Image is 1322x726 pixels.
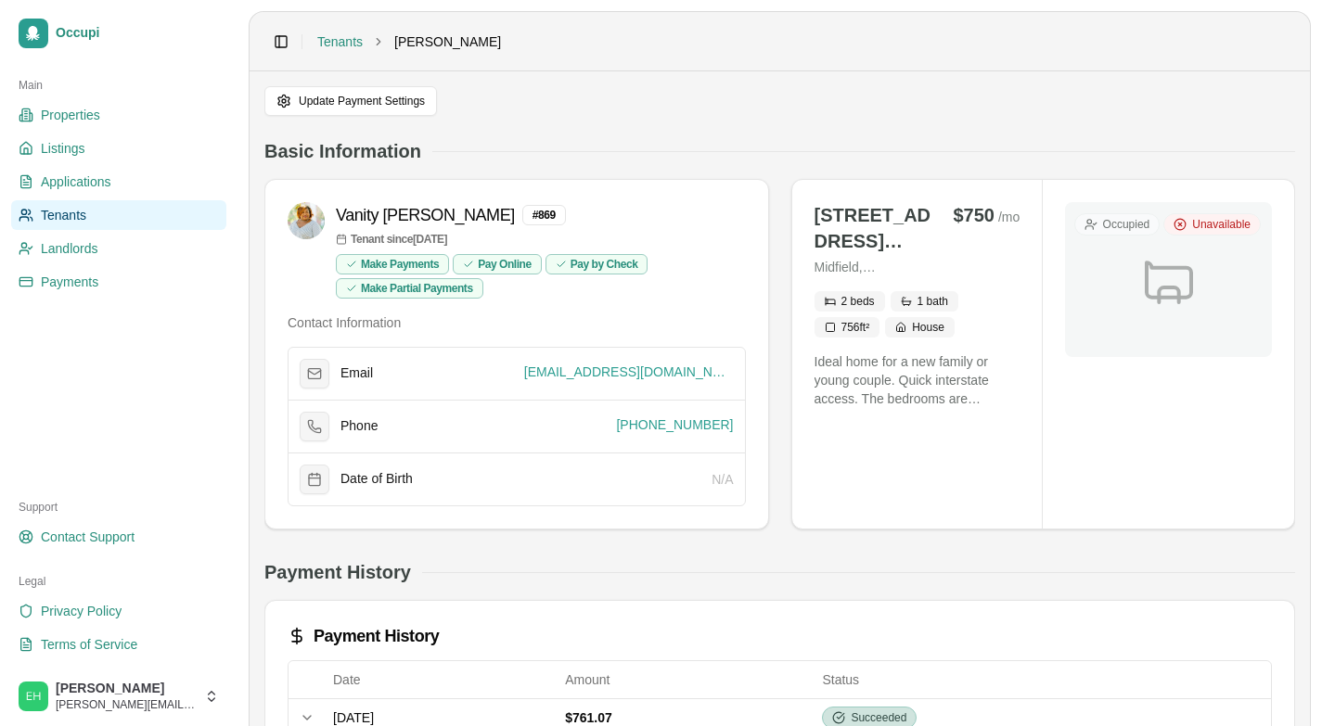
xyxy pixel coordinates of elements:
[288,313,746,332] h4: Contact Information
[336,232,746,247] p: Tenant since [DATE]
[565,710,612,725] span: $761.07
[41,206,86,224] span: Tenants
[11,567,226,596] div: Legal
[41,635,137,654] span: Terms of Service
[11,492,226,522] div: Support
[891,291,958,312] div: 1 bath
[41,139,84,158] span: Listings
[41,106,100,124] span: Properties
[288,202,325,239] img: Vanity Jones
[317,32,501,51] nav: breadcrumb
[11,100,226,130] a: Properties
[815,317,880,338] div: 756 ft²
[11,267,226,297] a: Payments
[56,25,219,42] span: Occupi
[336,278,483,299] div: Make Partial Payments
[11,11,226,56] a: Occupi
[394,32,501,51] span: [PERSON_NAME]
[336,202,515,228] h3: Vanity [PERSON_NAME]
[340,418,378,435] span: Phone
[712,472,733,487] span: N/A
[545,254,648,274] div: Pay by Check
[851,710,906,725] span: Succeeded
[11,134,226,163] a: Listings
[317,32,363,51] a: Tenants
[11,167,226,197] a: Applications
[558,661,815,698] th: Amount
[326,661,558,698] th: Date
[11,234,226,263] a: Landlords
[288,623,1272,649] div: Payment History
[41,172,111,191] span: Applications
[333,710,374,725] span: [DATE]
[41,239,98,258] span: Landlords
[998,208,1020,226] span: / mo
[1192,217,1251,232] span: Unavailable
[56,697,197,712] span: [PERSON_NAME][EMAIL_ADDRESS][DOMAIN_NAME]
[336,254,449,274] div: Make Payments
[815,352,1020,408] p: Ideal home for a new family or young couple. Quick interstate access. The bedrooms are spacious a...
[264,138,421,164] h2: Basic Information
[815,202,935,254] p: [STREET_ADDRESS][PERSON_NAME]
[11,522,226,552] a: Contact Support
[815,291,885,312] div: 2 beds
[885,317,955,338] div: House
[953,202,995,228] span: $750
[19,681,48,711] img: Emily Hart
[1103,217,1150,232] span: Occupied
[11,630,226,659] a: Terms of Service
[616,415,733,434] span: [PHONE_NUMBER]
[11,596,226,626] a: Privacy Policy
[815,258,935,276] p: Midfield, [GEOGRAPHIC_DATA], 35228
[815,661,1271,698] th: Status
[41,602,122,620] span: Privacy Policy
[524,363,734,381] span: [EMAIL_ADDRESS][DOMAIN_NAME]
[522,205,566,225] div: # 869
[41,273,98,291] span: Payments
[11,674,226,719] button: Emily Hart[PERSON_NAME][PERSON_NAME][EMAIL_ADDRESS][DOMAIN_NAME]
[56,681,197,697] span: [PERSON_NAME]
[264,86,437,116] button: Update Payment Settings
[340,471,413,488] span: Date of Birth
[340,365,373,382] span: Email
[264,559,411,585] h2: Payment History
[453,254,542,274] div: Pay Online
[11,70,226,100] div: Main
[41,528,135,546] span: Contact Support
[11,200,226,230] a: Tenants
